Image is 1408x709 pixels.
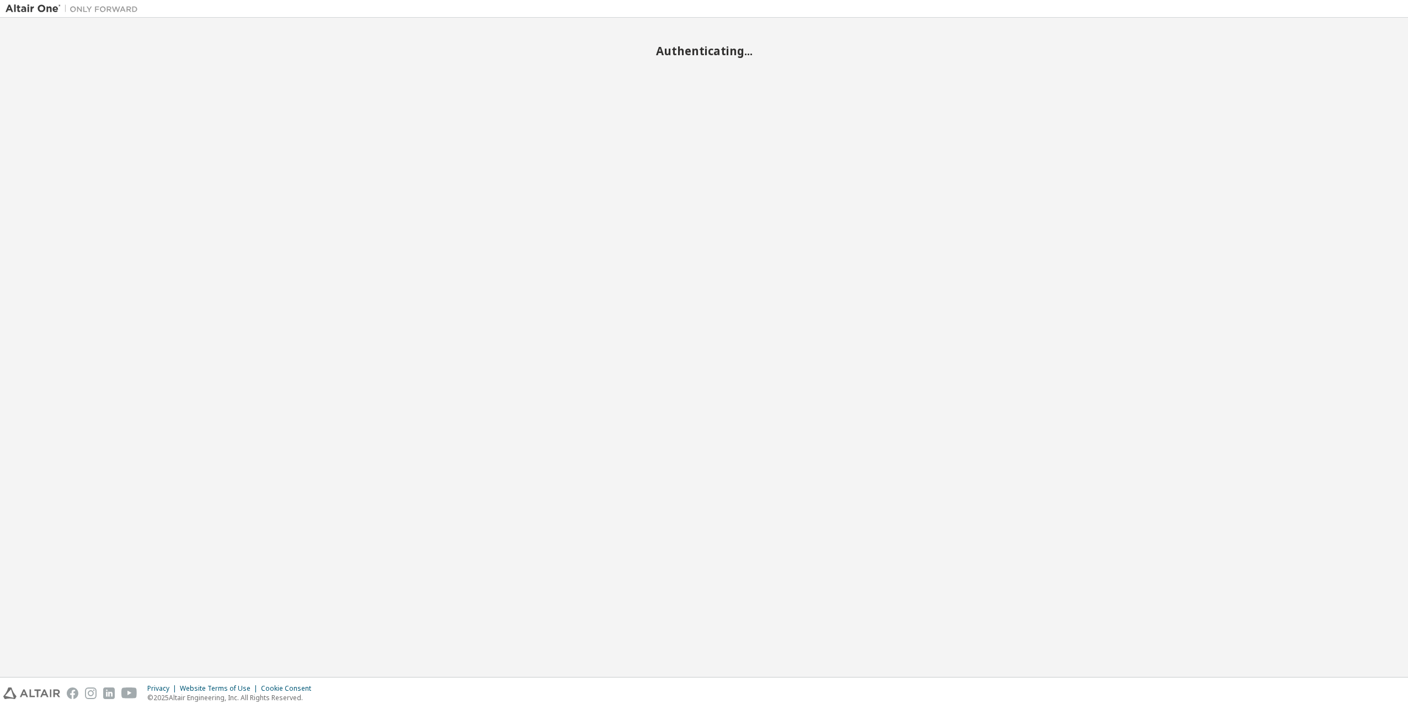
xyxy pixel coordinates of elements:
div: Website Terms of Use [180,684,261,693]
img: altair_logo.svg [3,687,60,699]
img: Altair One [6,3,143,14]
h2: Authenticating... [6,44,1402,58]
img: youtube.svg [121,687,137,699]
div: Privacy [147,684,180,693]
img: linkedin.svg [103,687,115,699]
p: © 2025 Altair Engineering, Inc. All Rights Reserved. [147,693,318,702]
img: facebook.svg [67,687,78,699]
div: Cookie Consent [261,684,318,693]
img: instagram.svg [85,687,97,699]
